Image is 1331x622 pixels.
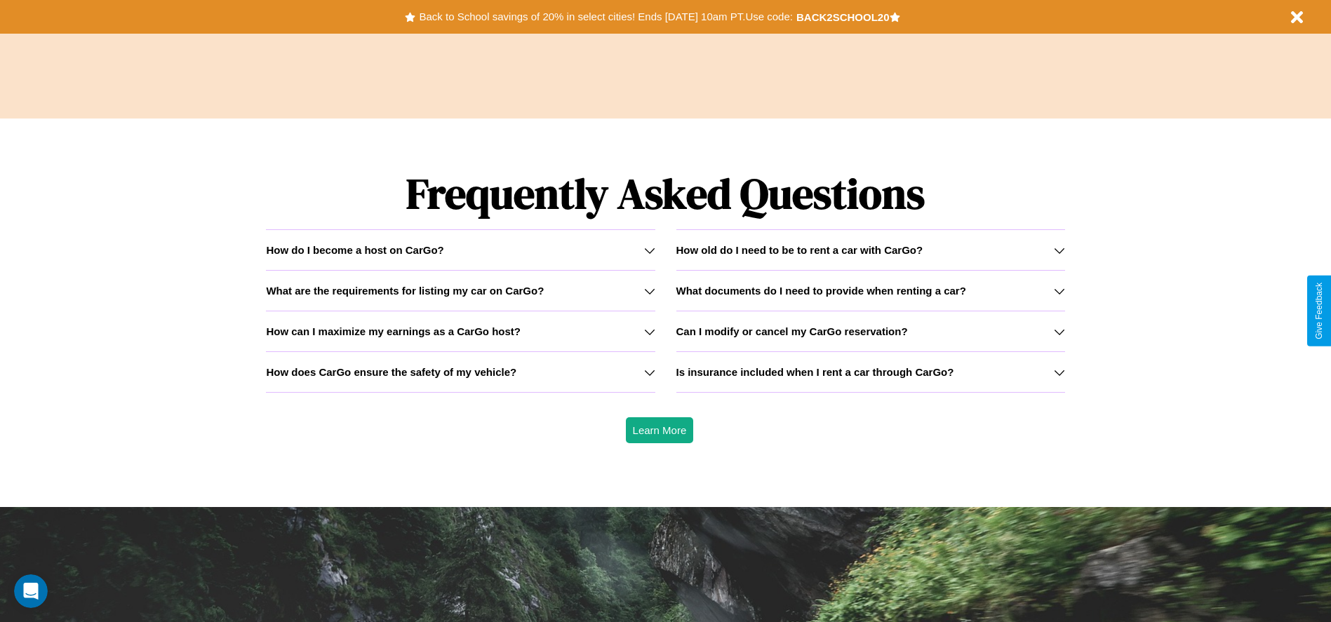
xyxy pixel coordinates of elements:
[676,244,923,256] h3: How old do I need to be to rent a car with CarGo?
[266,244,443,256] h3: How do I become a host on CarGo?
[266,158,1064,229] h1: Frequently Asked Questions
[676,325,908,337] h3: Can I modify or cancel my CarGo reservation?
[626,417,694,443] button: Learn More
[266,325,521,337] h3: How can I maximize my earnings as a CarGo host?
[415,7,796,27] button: Back to School savings of 20% in select cities! Ends [DATE] 10am PT.Use code:
[14,574,48,608] iframe: Intercom live chat
[266,285,544,297] h3: What are the requirements for listing my car on CarGo?
[676,285,966,297] h3: What documents do I need to provide when renting a car?
[1314,283,1324,339] div: Give Feedback
[266,366,516,378] h3: How does CarGo ensure the safety of my vehicle?
[796,11,890,23] b: BACK2SCHOOL20
[676,366,954,378] h3: Is insurance included when I rent a car through CarGo?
